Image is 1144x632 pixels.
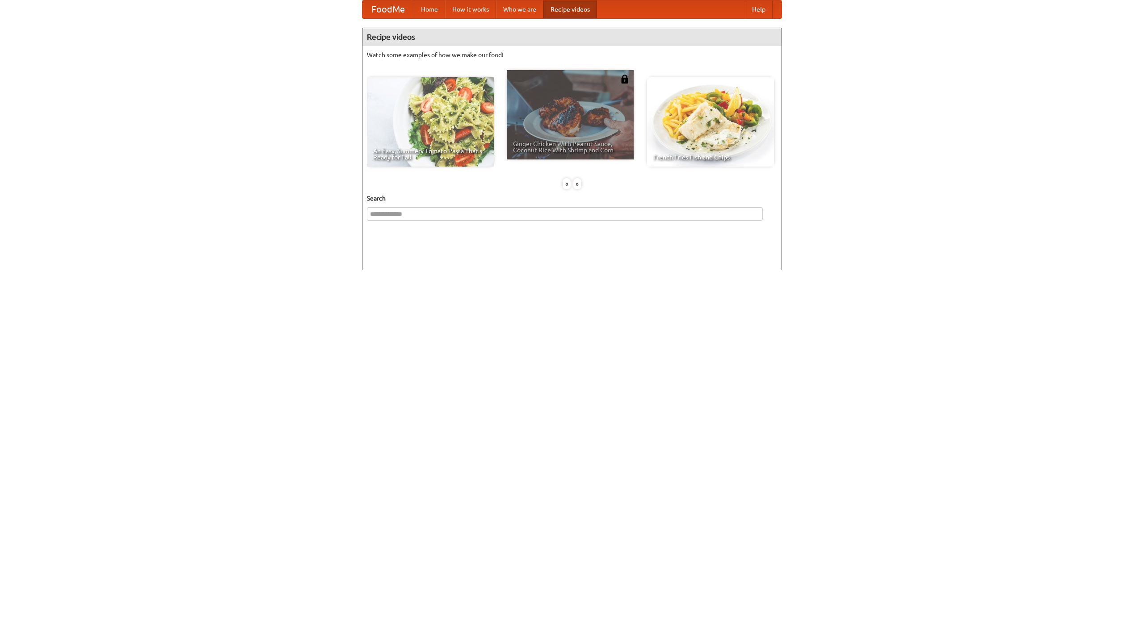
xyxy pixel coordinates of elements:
[543,0,597,18] a: Recipe videos
[414,0,445,18] a: Home
[367,77,494,167] a: An Easy, Summery Tomato Pasta That's Ready for Fall
[563,178,571,189] div: «
[373,148,488,160] span: An Easy, Summery Tomato Pasta That's Ready for Fall
[745,0,773,18] a: Help
[496,0,543,18] a: Who we are
[362,0,414,18] a: FoodMe
[647,77,774,167] a: French Fries Fish and Chips
[620,75,629,84] img: 483408.png
[573,178,581,189] div: »
[653,154,768,160] span: French Fries Fish and Chips
[367,50,777,59] p: Watch some examples of how we make our food!
[445,0,496,18] a: How it works
[362,28,782,46] h4: Recipe videos
[367,194,777,203] h5: Search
